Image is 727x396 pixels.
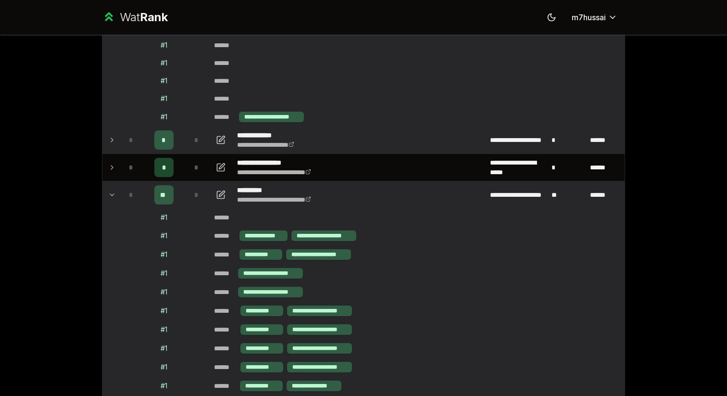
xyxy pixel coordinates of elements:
div: # 1 [161,250,167,259]
div: # 1 [161,325,167,334]
div: # 1 [161,58,167,68]
a: WatRank [102,10,168,25]
div: # 1 [161,306,167,316]
span: Rank [140,10,168,24]
div: # 1 [161,40,167,50]
div: # 1 [161,94,167,103]
div: # 1 [161,268,167,278]
div: # 1 [161,362,167,372]
div: # 1 [161,76,167,86]
div: # 1 [161,213,167,222]
span: m7hussai [572,12,606,23]
div: # 1 [161,381,167,391]
div: Wat [120,10,168,25]
div: # 1 [161,344,167,353]
div: # 1 [161,231,167,241]
div: # 1 [161,112,167,122]
button: m7hussai [564,9,625,26]
div: # 1 [161,287,167,297]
